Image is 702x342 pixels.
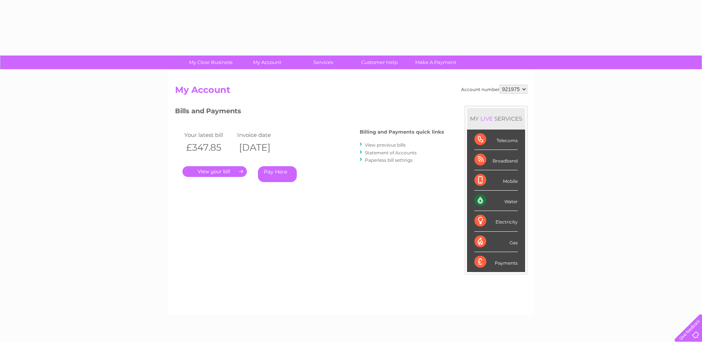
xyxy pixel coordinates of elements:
[474,130,518,150] div: Telecoms
[360,129,444,135] h4: Billing and Payments quick links
[474,252,518,272] div: Payments
[474,232,518,252] div: Gas
[182,166,247,177] a: .
[175,106,444,119] h3: Bills and Payments
[349,56,410,69] a: Customer Help
[479,115,494,122] div: LIVE
[180,56,241,69] a: My Clear Business
[175,85,527,99] h2: My Account
[235,130,289,140] td: Invoice date
[405,56,466,69] a: Make A Payment
[474,150,518,170] div: Broadband
[235,140,289,155] th: [DATE]
[467,108,525,129] div: MY SERVICES
[474,211,518,231] div: Electricity
[365,150,417,155] a: Statement of Accounts
[182,130,236,140] td: Your latest bill
[365,142,406,148] a: View previous bills
[293,56,354,69] a: Services
[182,140,236,155] th: £347.85
[258,166,297,182] a: Pay Here
[474,191,518,211] div: Water
[236,56,298,69] a: My Account
[461,85,527,94] div: Account number
[365,157,413,163] a: Paperless bill settings
[474,170,518,191] div: Mobile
